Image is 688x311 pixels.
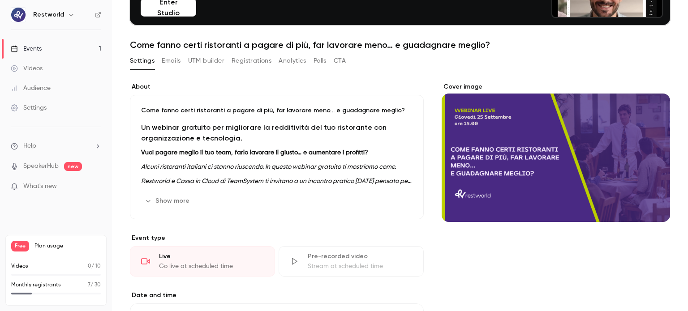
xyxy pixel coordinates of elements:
[23,182,57,191] span: What's new
[279,54,306,68] button: Analytics
[11,141,101,151] li: help-dropdown-opener
[34,243,101,250] span: Plan usage
[11,262,28,270] p: Videos
[308,252,413,261] div: Pre-recorded video
[130,234,424,243] p: Event type
[33,10,64,19] h6: Restworld
[88,262,101,270] p: / 10
[130,54,155,68] button: Settings
[130,291,424,300] label: Date and time
[141,178,412,206] em: Restworld e Cassa in Cloud di TeamSystem ti invitano a un incontro pratico [DATE] pensato per imp...
[141,194,195,208] button: Show more
[11,84,51,93] div: Audience
[11,241,29,251] span: Free
[188,54,224,68] button: UTM builder
[442,82,670,91] label: Cover image
[88,281,101,289] p: / 30
[88,264,91,269] span: 0
[279,246,424,277] div: Pre-recorded videoStream at scheduled time
[11,64,43,73] div: Videos
[88,282,90,288] span: 7
[232,54,271,68] button: Registrations
[334,54,346,68] button: CTA
[308,262,413,271] div: Stream at scheduled time
[11,281,61,289] p: Monthly registrants
[130,82,424,91] label: About
[141,122,413,144] h2: Un webinar gratuito per migliorare la redditività del tuo ristorante con organizzazione e tecnolo...
[90,183,101,191] iframe: Noticeable Trigger
[159,262,264,271] div: Go live at scheduled time
[23,162,59,171] a: SpeakerHub
[141,106,413,115] p: Come fanno certi ristoranti a pagare di più, far lavorare meno… e guadagnare meglio?
[130,39,670,50] h1: Come fanno certi ristoranti a pagare di più, far lavorare meno… e guadagnare meglio?
[11,8,26,22] img: Restworld
[64,162,82,171] span: new
[162,54,181,68] button: Emails
[11,103,47,112] div: Settings
[130,246,275,277] div: LiveGo live at scheduled time
[11,44,42,53] div: Events
[141,164,396,170] em: Alcuni ristoranti italiani ci stanno riuscendo. In questo webinar gratuito ti mostriamo come.
[442,82,670,222] section: Cover image
[314,54,327,68] button: Polls
[159,252,264,261] div: Live
[141,149,368,156] strong: Vuoi pagare meglio il tuo team, farlo lavorare il giusto… e aumentare i profitti?
[23,141,36,151] span: Help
